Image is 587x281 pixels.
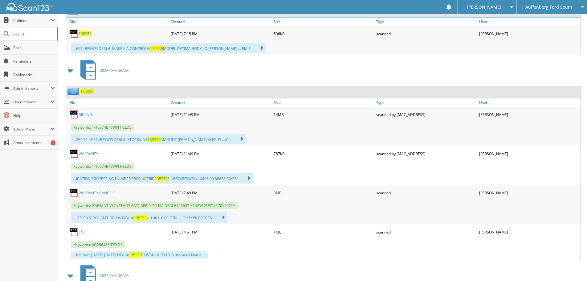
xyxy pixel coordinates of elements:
[272,98,375,107] a: Size
[478,147,581,160] div: [PERSON_NAME]
[478,27,581,40] div: [PERSON_NAME]
[69,188,79,197] img: PDF.png
[375,226,478,238] div: scanned
[79,151,98,156] a: WARRANTY
[272,147,375,160] div: 787KB
[79,31,92,36] a: 135359
[71,124,134,131] span: Keywords: 1-16674BFVWPI FIELDS
[67,88,80,95] img: folder2.png
[478,98,581,107] a: User
[375,187,478,199] div: scanned
[71,134,246,144] div: ...2269 1-16674BFVWPI DEAL#: STOCK#: YR AMOUNT [PERSON_NAME] ALEXUS ... Cu...
[272,18,375,26] a: Size
[13,126,51,132] span: Admin Menu
[375,18,478,26] a: Type
[375,147,478,160] div: scanned by [MAC_ADDRESS]
[272,108,375,121] div: 14MB
[478,226,581,238] div: [PERSON_NAME]
[100,68,129,73] span: 2023 CAR DEALS
[71,163,134,170] span: Keywords: 1-16674BFVWPI FIELDS
[66,98,169,107] a: File
[148,137,161,142] span: 135359
[71,43,266,53] div: ...6674BFVWPI DEAL#: MAKE KIA CONTROL#: MODEL OPTIMA BODY sD [PERSON_NAME] ... PM P...
[150,46,163,51] span: 135359
[6,3,52,11] img: scan123-logo-white.svg
[169,187,272,199] div: [DATE] 7:49 PM
[69,110,79,119] img: PDF.png
[77,58,129,83] a: 2023 CAR DEALS
[71,212,227,223] div: ... 23000 51300 AMT FIELDS DEAL# $ 0.00 $ 0.00 CTRL ... Olt TYPE PROCES...
[13,99,51,105] span: User Reports
[478,18,581,26] a: User
[13,18,51,23] span: Cabinets
[169,108,272,121] div: [DATE] 11:49 PM
[169,98,272,107] a: Created
[79,229,85,235] a: LNT
[272,187,375,199] div: 3MB
[375,27,478,40] div: scanned
[13,31,54,37] span: Search
[100,273,129,278] span: 2025 CAR DEALS
[69,149,79,158] img: PDF.png
[467,5,501,9] span: [PERSON_NAME]
[66,18,169,26] a: File
[169,147,272,160] div: [DATE] 11:49 PM
[71,241,125,248] span: Keywords: KG286486-FIELDS
[13,140,55,145] span: Announcements
[169,27,272,40] div: [DATE] 7:15 PM
[79,112,92,117] a: BILLING
[478,187,581,199] div: [PERSON_NAME]
[69,227,79,237] img: PDF.png
[69,29,79,38] img: PDF.png
[272,226,375,238] div: 1MB
[13,45,55,50] span: Scan
[13,113,55,118] span: Help
[169,226,272,238] div: [DATE] 4:51 PM
[80,89,93,94] a: 135359
[272,27,375,40] div: 596KB
[478,108,581,121] div: [PERSON_NAME]
[79,190,116,196] a: WARRANTY CANCELS
[375,98,478,107] a: Type
[155,176,168,181] span: 135359
[71,251,208,258] div: ...bmitted: [DATE] [DATE] DEAL# CUST# 1617118 Customer’s Name ...
[169,18,272,26] a: Created
[134,215,147,221] span: 135359
[71,173,253,184] div: ...ICATION PROCESSING NUMBER PRODUCERID 1-16674BFVWPI $14496.00 88838 02/23/...
[13,86,51,91] span: Admin Reports
[71,202,238,209] span: Keywords: GAP.MNT.VSC (ETHOS PAY)-APPLY TO KIA DEAL#426637 **NEW CUST#1701497**
[13,72,55,77] span: Bookmarks
[51,140,55,145] div: 1
[129,252,142,258] span: 135359
[375,108,478,121] div: scanned by [MAC_ADDRESS]
[13,59,55,64] span: Reminders
[525,5,572,9] span: Auffenberg Ford South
